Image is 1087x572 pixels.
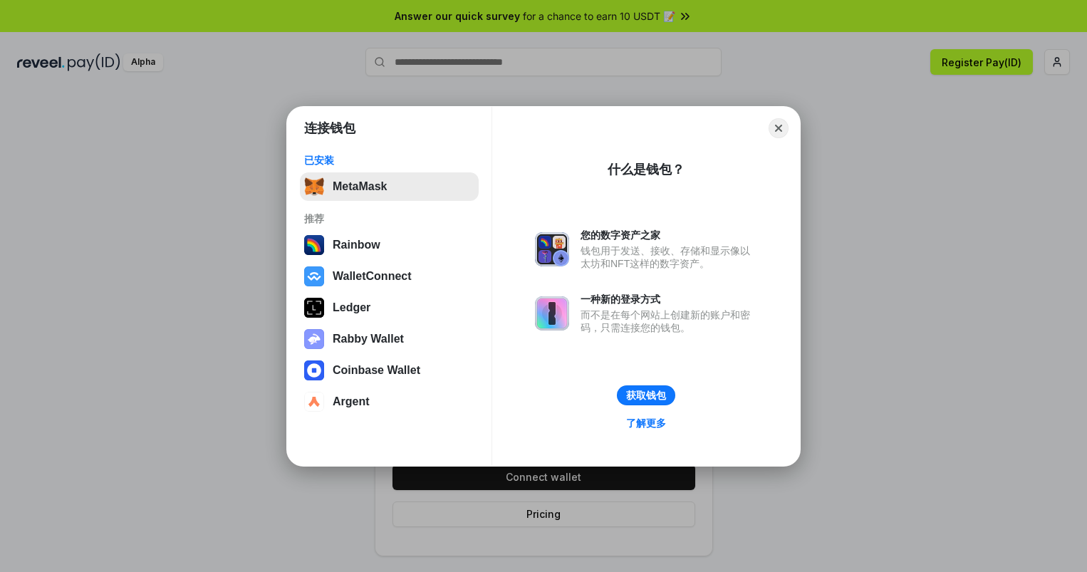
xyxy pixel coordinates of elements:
div: 钱包用于发送、接收、存储和显示像以太坊和NFT这样的数字资产。 [581,244,757,270]
img: svg+xml,%3Csvg%20width%3D%2228%22%20height%3D%2228%22%20viewBox%3D%220%200%2028%2028%22%20fill%3D... [304,392,324,412]
button: Rainbow [300,231,479,259]
button: Coinbase Wallet [300,356,479,385]
button: Rabby Wallet [300,325,479,353]
div: WalletConnect [333,270,412,283]
div: Ledger [333,301,370,314]
button: Close [769,118,789,138]
button: MetaMask [300,172,479,201]
img: svg+xml,%3Csvg%20xmlns%3D%22http%3A%2F%2Fwww.w3.org%2F2000%2Fsvg%22%20width%3D%2228%22%20height%3... [304,298,324,318]
div: 了解更多 [626,417,666,430]
button: Argent [300,388,479,416]
img: svg+xml,%3Csvg%20width%3D%2228%22%20height%3D%2228%22%20viewBox%3D%220%200%2028%2028%22%20fill%3D... [304,266,324,286]
img: svg+xml,%3Csvg%20xmlns%3D%22http%3A%2F%2Fwww.w3.org%2F2000%2Fsvg%22%20fill%3D%22none%22%20viewBox... [535,232,569,266]
div: Rabby Wallet [333,333,404,345]
div: 推荐 [304,212,474,225]
div: Rainbow [333,239,380,251]
img: svg+xml,%3Csvg%20fill%3D%22none%22%20height%3D%2233%22%20viewBox%3D%220%200%2035%2033%22%20width%... [304,177,324,197]
h1: 连接钱包 [304,120,355,137]
div: 已安装 [304,154,474,167]
button: 获取钱包 [617,385,675,405]
a: 了解更多 [618,414,675,432]
div: 而不是在每个网站上创建新的账户和密码，只需连接您的钱包。 [581,308,757,334]
div: Coinbase Wallet [333,364,420,377]
img: svg+xml,%3Csvg%20width%3D%2228%22%20height%3D%2228%22%20viewBox%3D%220%200%2028%2028%22%20fill%3D... [304,360,324,380]
div: MetaMask [333,180,387,193]
button: Ledger [300,293,479,322]
img: svg+xml,%3Csvg%20width%3D%22120%22%20height%3D%22120%22%20viewBox%3D%220%200%20120%20120%22%20fil... [304,235,324,255]
button: WalletConnect [300,262,479,291]
div: 获取钱包 [626,389,666,402]
div: 您的数字资产之家 [581,229,757,241]
img: svg+xml,%3Csvg%20xmlns%3D%22http%3A%2F%2Fwww.w3.org%2F2000%2Fsvg%22%20fill%3D%22none%22%20viewBox... [535,296,569,331]
div: 什么是钱包？ [608,161,685,178]
div: 一种新的登录方式 [581,293,757,306]
img: svg+xml,%3Csvg%20xmlns%3D%22http%3A%2F%2Fwww.w3.org%2F2000%2Fsvg%22%20fill%3D%22none%22%20viewBox... [304,329,324,349]
div: Argent [333,395,370,408]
